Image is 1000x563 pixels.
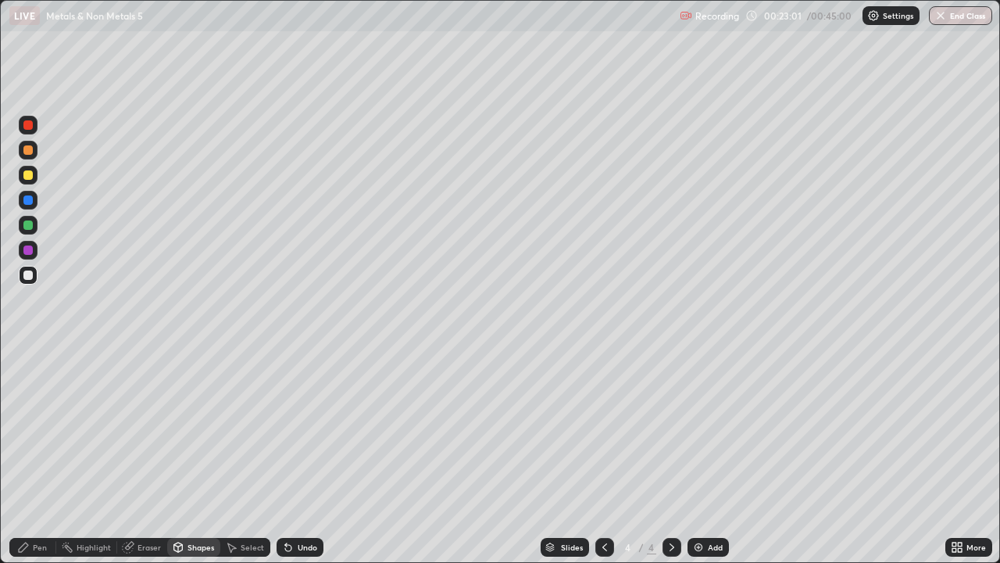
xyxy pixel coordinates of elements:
div: Undo [298,543,317,551]
p: Recording [695,10,739,22]
img: end-class-cross [934,9,947,22]
div: Select [241,543,264,551]
div: Shapes [187,543,214,551]
div: Slides [561,543,583,551]
div: Highlight [77,543,111,551]
div: Eraser [137,543,161,551]
img: add-slide-button [692,541,705,554]
p: Metals & Non Metals 5 [46,9,143,22]
div: More [966,543,986,551]
div: 4 [620,543,636,552]
div: Pen [33,543,47,551]
p: Settings [883,12,913,20]
div: / [639,543,644,552]
button: End Class [929,6,992,25]
img: recording.375f2c34.svg [680,9,692,22]
div: 4 [647,540,656,554]
p: LIVE [14,9,35,22]
img: class-settings-icons [867,9,880,22]
div: Add [708,543,723,551]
